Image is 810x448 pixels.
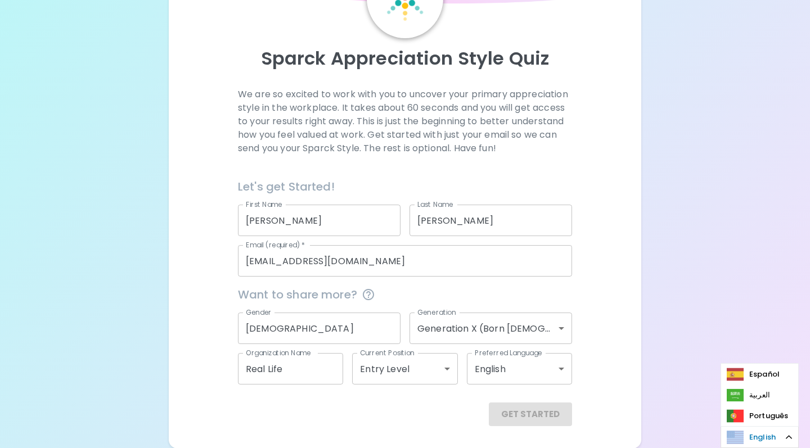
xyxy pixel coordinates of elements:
label: Organization Name [246,348,311,358]
label: Generation [417,307,456,317]
span: Want to share more? [238,286,572,304]
p: Sparck Appreciation Style Quiz [182,47,628,70]
label: Email (required) [246,240,305,250]
ul: Language list [721,363,799,427]
label: Gender [246,307,272,317]
div: Entry Level [352,353,457,384]
a: Português [721,405,796,426]
div: Generation X (Born [DEMOGRAPHIC_DATA] - [DEMOGRAPHIC_DATA]) [409,313,572,344]
aside: Language selected: English [721,426,799,448]
div: Language [721,426,799,448]
label: Last Name [417,200,453,209]
label: Preferred Language [475,348,542,358]
a: العربية‏ [721,384,778,405]
label: First Name [246,200,282,209]
h6: Let's get Started! [238,178,572,196]
a: Español [721,364,788,384]
p: We are so excited to work with you to uncover your primary appreciation style in the workplace. I... [238,88,572,155]
div: English [467,353,572,384]
a: English [721,427,798,447]
svg: This information is completely confidential and only used for aggregated appreciation studies at ... [362,288,375,301]
label: Current Position [360,348,415,358]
